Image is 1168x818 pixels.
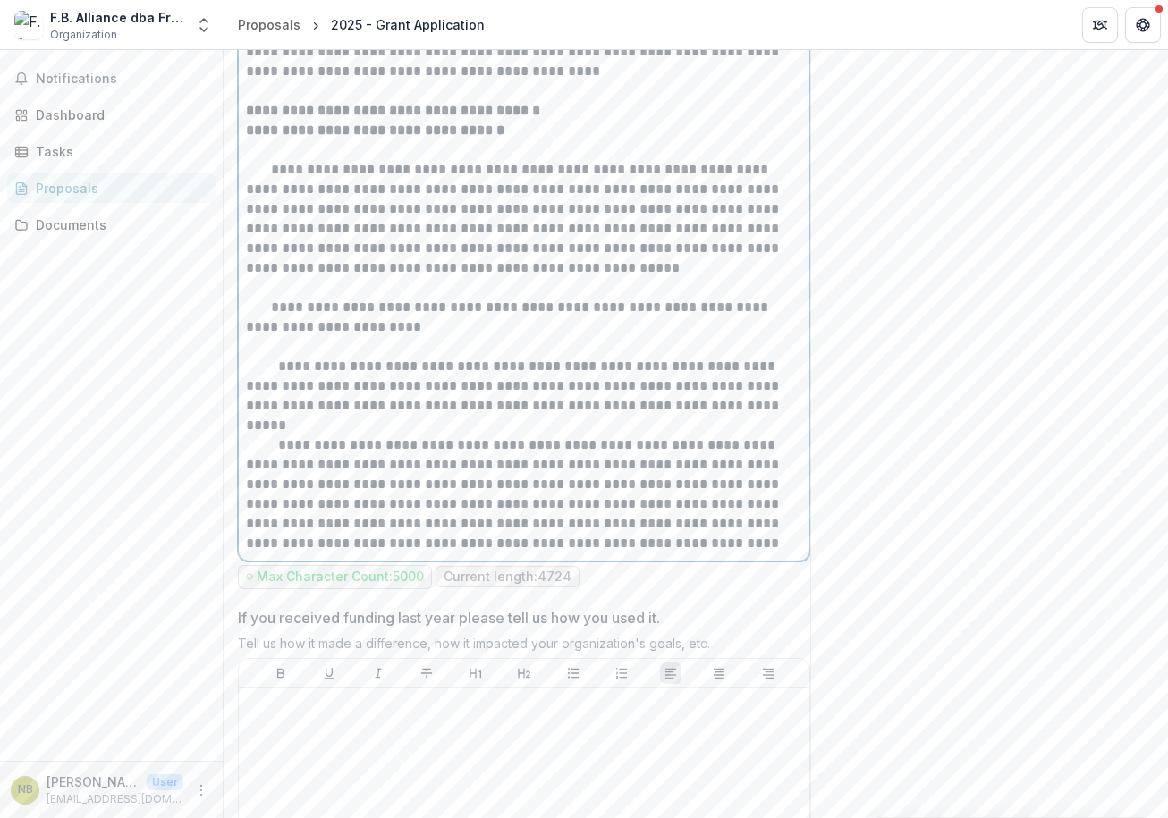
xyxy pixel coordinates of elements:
button: Strike [416,662,437,684]
button: Align Right [758,662,779,684]
div: Tasks [36,142,201,161]
p: [PERSON_NAME] [47,772,140,791]
div: Norma Bowles [18,784,33,796]
div: F.B. Alliance dba Fringe Benefits [50,8,184,27]
button: Align Left [660,662,681,684]
p: [EMAIL_ADDRESS][DOMAIN_NAME] [47,791,183,807]
a: Documents [7,210,216,240]
button: Underline [318,662,340,684]
span: Organization [50,27,117,43]
div: Proposals [238,15,300,34]
button: Heading 1 [465,662,487,684]
button: Open entity switcher [191,7,216,43]
button: Heading 2 [513,662,535,684]
button: More [190,780,212,801]
a: Tasks [7,137,216,166]
a: Proposals [231,12,308,38]
p: If you received funding last year please tell us how you used it. [238,607,660,628]
button: Notifications [7,64,216,93]
div: Proposals [36,179,201,198]
button: Bold [270,662,292,684]
button: Partners [1082,7,1118,43]
p: Max Character Count: 5000 [257,569,424,585]
div: Tell us how it made a difference, how it impacted your organization's goals, etc. [238,636,810,658]
button: Get Help [1125,7,1161,43]
a: Dashboard [7,100,216,130]
button: Bullet List [563,662,584,684]
a: Proposals [7,173,216,203]
nav: breadcrumb [231,12,492,38]
p: Current length: 4724 [444,569,571,585]
span: Notifications [36,72,208,87]
button: Italicize [368,662,389,684]
button: Align Center [708,662,730,684]
p: User [147,774,183,790]
img: F.B. Alliance dba Fringe Benefits [14,11,43,39]
div: 2025 - Grant Application [331,15,485,34]
button: Ordered List [611,662,632,684]
div: Documents [36,215,201,234]
div: Dashboard [36,105,201,124]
